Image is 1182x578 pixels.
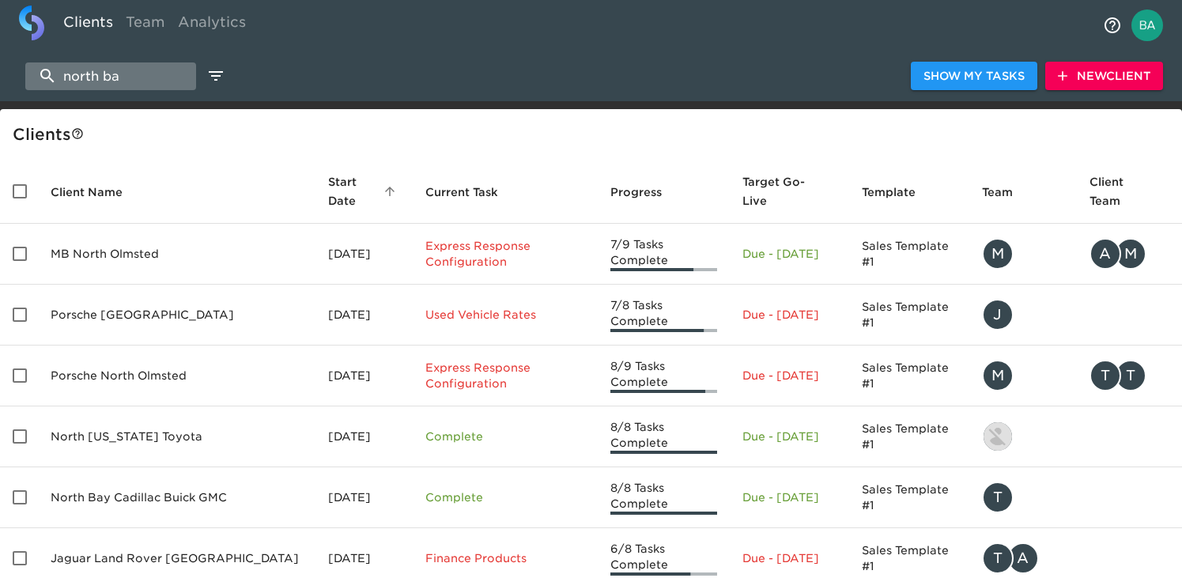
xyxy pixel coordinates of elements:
td: [DATE] [315,224,412,285]
span: Progress [610,183,682,202]
p: Finance Products [425,550,586,566]
p: Due - [DATE] [742,307,836,323]
td: Sales Template #1 [849,285,969,346]
button: Show My Tasks [911,62,1037,91]
button: NewClient [1045,62,1163,91]
p: Complete [425,429,586,444]
img: lowell@roadster.com [984,422,1012,451]
svg: This is a list of all of your clients and clients shared with you [71,127,84,140]
a: Team [119,6,172,44]
td: Sales Template #1 [849,346,969,406]
span: Start Date [328,172,399,210]
p: Express Response Configuration [425,238,586,270]
div: M [982,238,1014,270]
p: Due - [DATE] [742,429,836,444]
input: search [25,62,196,90]
span: Team [982,183,1033,202]
p: Due - [DATE] [742,246,836,262]
div: lowell@roadster.com [982,421,1064,452]
td: [DATE] [315,467,412,528]
td: 8/8 Tasks Complete [598,406,730,467]
div: teddy.turner@roadster.com, tmullen@clevelandporsche.com [1089,360,1169,391]
td: [DATE] [315,285,412,346]
td: [DATE] [315,406,412,467]
a: Analytics [172,6,252,44]
div: T [1089,360,1121,391]
img: logo [19,6,44,40]
div: mike.crothers@roadster.com [982,360,1064,391]
div: T [982,482,1014,513]
span: Client Name [51,183,143,202]
div: T [982,542,1014,574]
div: M [1115,238,1146,270]
span: Calculated based on the start date and the duration of all Tasks contained in this Hub. [742,172,816,210]
td: Porsche [GEOGRAPHIC_DATA] [38,285,315,346]
div: justin.gervais@roadster.com [982,299,1064,331]
button: edit [202,62,229,89]
td: MB North Olmsted [38,224,315,285]
span: Current Task [425,183,519,202]
span: Target Go-Live [742,172,836,210]
div: asouders@mbzno.com, matt@mbzno.com [1089,238,1169,270]
td: North [US_STATE] Toyota [38,406,315,467]
td: 8/8 Tasks Complete [598,467,730,528]
div: J [982,299,1014,331]
td: 7/9 Tasks Complete [598,224,730,285]
span: Template [862,183,936,202]
td: Porsche North Olmsted [38,346,315,406]
div: T [1115,360,1146,391]
td: 8/9 Tasks Complete [598,346,730,406]
p: Used Vehicle Rates [425,307,586,323]
p: Due - [DATE] [742,550,836,566]
a: Clients [57,6,119,44]
div: A [1007,542,1039,574]
td: [DATE] [315,346,412,406]
td: Sales Template #1 [849,467,969,528]
div: tracy@roadster.com [982,482,1064,513]
div: tracy@roadster.com, angelique.nurse@roadster.com [982,542,1064,574]
td: Sales Template #1 [849,224,969,285]
p: Due - [DATE] [742,368,836,383]
img: Profile [1131,9,1163,41]
p: Complete [425,489,586,505]
span: This is the next Task in this Hub that should be completed [425,183,498,202]
p: Express Response Configuration [425,360,586,391]
div: A [1089,238,1121,270]
td: Sales Template #1 [849,406,969,467]
div: M [982,360,1014,391]
td: 7/8 Tasks Complete [598,285,730,346]
button: notifications [1093,6,1131,44]
div: mike.crothers@roadster.com [982,238,1064,270]
p: Due - [DATE] [742,489,836,505]
span: Client Team [1089,172,1169,210]
span: New Client [1058,66,1150,86]
div: Client s [13,122,1176,147]
td: North Bay Cadillac Buick GMC [38,467,315,528]
span: Show My Tasks [923,66,1025,86]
